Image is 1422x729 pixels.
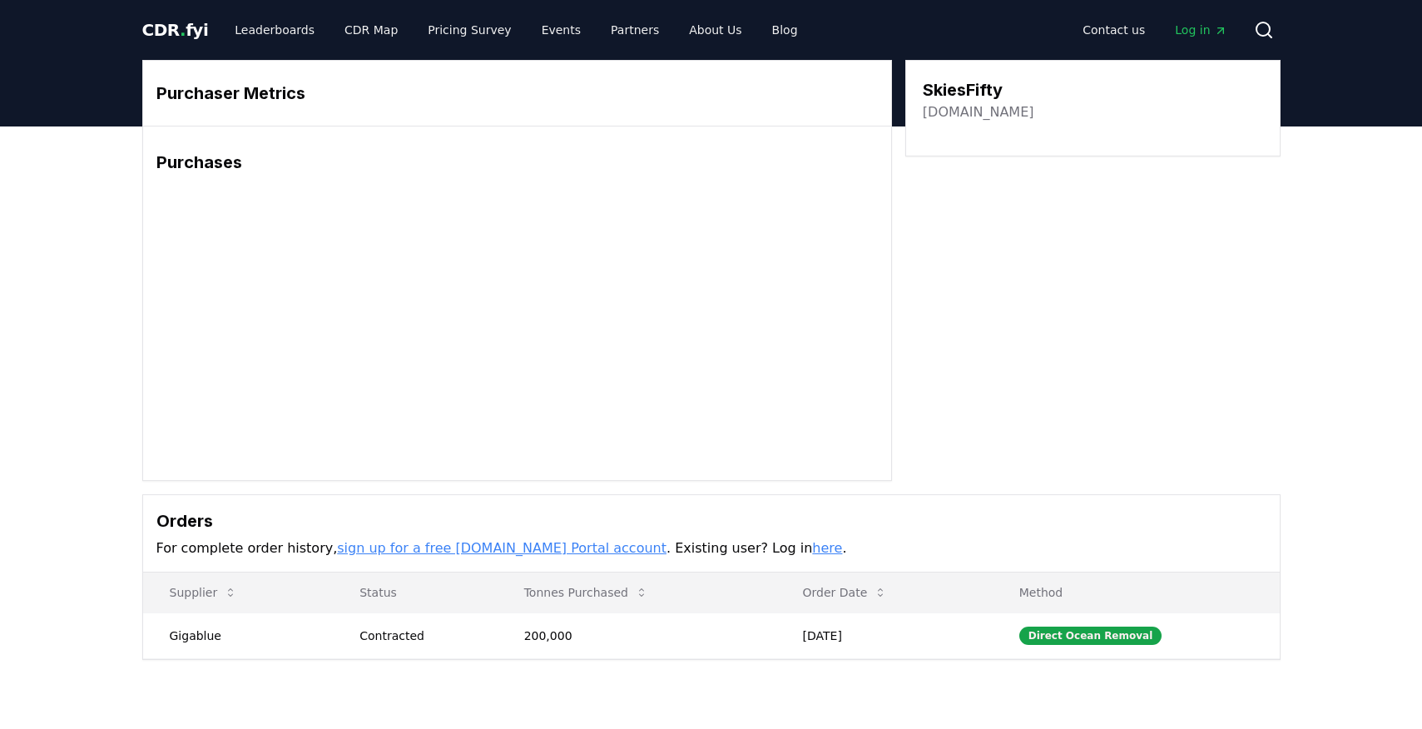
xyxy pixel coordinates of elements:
[676,15,755,45] a: About Us
[498,612,776,658] td: 200,000
[790,576,901,609] button: Order Date
[331,15,411,45] a: CDR Map
[142,20,209,40] span: CDR fyi
[359,627,483,644] div: Contracted
[221,15,810,45] nav: Main
[528,15,594,45] a: Events
[143,612,334,658] td: Gigablue
[1069,15,1240,45] nav: Main
[414,15,524,45] a: Pricing Survey
[776,612,993,658] td: [DATE]
[1175,22,1226,38] span: Log in
[1019,627,1162,645] div: Direct Ocean Removal
[511,576,661,609] button: Tonnes Purchased
[923,102,1034,122] a: [DOMAIN_NAME]
[1006,584,1266,601] p: Method
[923,77,1034,102] h3: SkiesFifty
[180,20,186,40] span: .
[156,81,878,106] h3: Purchaser Metrics
[156,576,251,609] button: Supplier
[812,540,842,556] a: here
[142,18,209,42] a: CDR.fyi
[221,15,328,45] a: Leaderboards
[1069,15,1158,45] a: Contact us
[1162,15,1240,45] a: Log in
[156,508,1266,533] h3: Orders
[597,15,672,45] a: Partners
[346,584,483,601] p: Status
[156,538,1266,558] p: For complete order history, . Existing user? Log in .
[337,540,666,556] a: sign up for a free [DOMAIN_NAME] Portal account
[156,150,878,175] h3: Purchases
[759,15,811,45] a: Blog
